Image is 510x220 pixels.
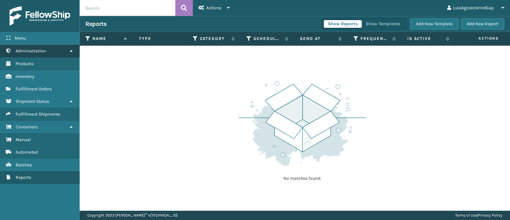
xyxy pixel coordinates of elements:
[461,18,504,30] button: Add New Report
[253,36,282,42] label: Scheduled
[16,149,38,155] span: Automated
[407,36,443,42] label: Is Active
[16,124,38,130] span: Containers
[16,162,32,168] span: Batches
[200,36,228,42] label: Category
[16,74,34,79] span: Inventory
[361,36,389,42] label: Frequency
[92,36,121,42] label: Name
[16,86,52,92] span: Fulfillment Orders
[16,48,46,54] span: Administration
[16,137,31,142] span: Manual
[478,213,502,217] a: Privacy Policy
[15,35,26,41] span: Menu
[16,175,31,180] span: Reports
[206,5,221,11] span: Actions
[361,20,404,28] button: Show Templates
[457,33,503,44] span: Actions
[85,20,107,28] h3: Reports
[16,99,49,104] span: Shipment Status
[16,61,33,66] span: Products
[10,6,70,26] img: logo
[300,36,335,42] label: Send at
[455,213,477,217] a: Terms of Use
[87,210,178,220] p: Copyright 2023 [PERSON_NAME]™ v [TECHNICAL_ID]
[410,18,459,30] button: Add New Template
[16,111,60,117] span: Fulfillment Shipments
[324,20,362,28] button: Show Reports
[455,210,502,220] div: |
[139,36,181,42] label: Type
